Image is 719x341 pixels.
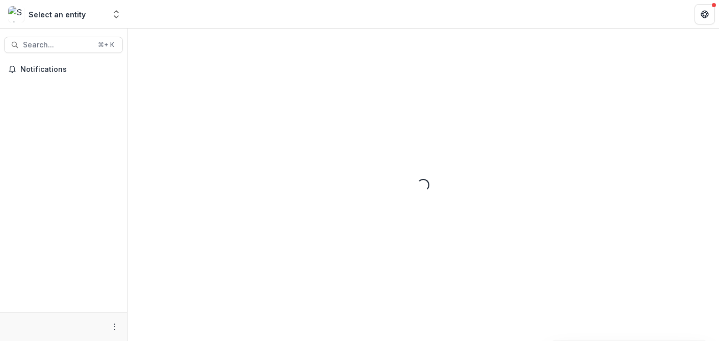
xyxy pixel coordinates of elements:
div: ⌘ + K [96,39,116,50]
img: Select an entity [8,6,24,22]
span: Notifications [20,65,119,74]
div: Select an entity [29,9,86,20]
button: Notifications [4,61,123,77]
button: Search... [4,37,123,53]
span: Search... [23,41,92,49]
button: More [109,321,121,333]
button: Get Help [695,4,715,24]
button: Open entity switcher [109,4,123,24]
